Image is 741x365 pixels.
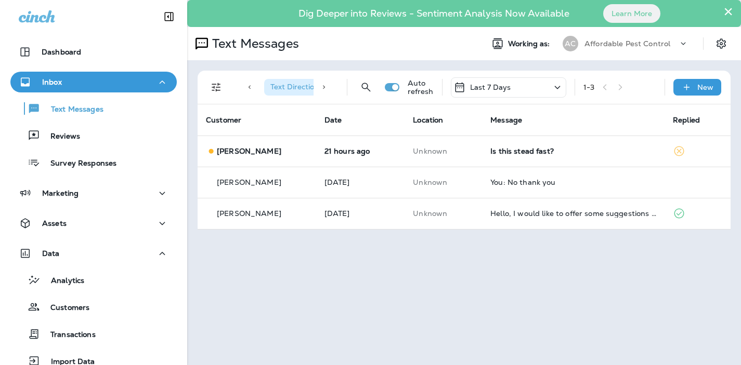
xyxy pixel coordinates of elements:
[603,4,660,23] button: Learn More
[583,83,594,91] div: 1 - 3
[697,83,713,91] p: New
[563,36,578,51] div: AC
[42,249,60,258] p: Data
[206,115,241,125] span: Customer
[324,178,397,186] p: Oct 6, 2025 02:24 PM
[41,276,84,286] p: Analytics
[217,209,281,218] p: [PERSON_NAME]
[268,12,600,15] p: Dig Deeper into Reviews - Sentiment Analysis Now Available
[413,115,443,125] span: Location
[490,147,656,155] div: Is this stead fast?
[584,39,670,48] p: Affordable Pest Control
[712,34,731,53] button: Settings
[217,178,281,186] p: [PERSON_NAME]
[40,159,116,169] p: Survey Responses
[673,115,700,125] span: Replied
[42,219,67,227] p: Assets
[10,243,177,264] button: Data
[10,296,177,318] button: Customers
[10,98,177,119] button: Text Messages
[270,82,338,91] span: Text Direction : Both
[40,132,80,142] p: Reviews
[508,39,552,48] span: Working as:
[723,3,733,20] button: Close
[206,77,227,98] button: Filters
[10,42,177,62] button: Dashboard
[490,115,522,125] span: Message
[41,105,103,115] p: Text Messages
[264,79,355,96] div: Text Direction:Both
[40,303,89,313] p: Customers
[154,6,184,27] button: Collapse Sidebar
[324,147,397,155] p: Oct 7, 2025 07:56 AM
[40,330,96,340] p: Transactions
[10,269,177,291] button: Analytics
[42,48,81,56] p: Dashboard
[324,115,342,125] span: Date
[10,152,177,173] button: Survey Responses
[324,209,397,218] p: Oct 5, 2025 09:39 PM
[10,72,177,92] button: Inbox
[208,36,299,51] p: Text Messages
[356,77,376,98] button: Search Messages
[490,209,656,218] div: Hello, I would like to offer some suggestions for your website. No cost, no catch and no strings-...
[413,178,474,186] p: This customer does not have a last location and the phone number they messaged is not assigned to...
[408,79,434,96] p: Auto refresh
[10,125,177,146] button: Reviews
[470,83,511,91] p: Last 7 Days
[10,213,177,234] button: Assets
[413,147,474,155] p: This customer does not have a last location and the phone number they messaged is not assigned to...
[10,183,177,204] button: Marketing
[42,189,79,197] p: Marketing
[490,178,656,186] div: You: No thank you
[42,78,62,86] p: Inbox
[217,147,281,155] p: [PERSON_NAME]
[10,323,177,345] button: Transactions
[413,209,474,218] p: This customer does not have a last location and the phone number they messaged is not assigned to...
